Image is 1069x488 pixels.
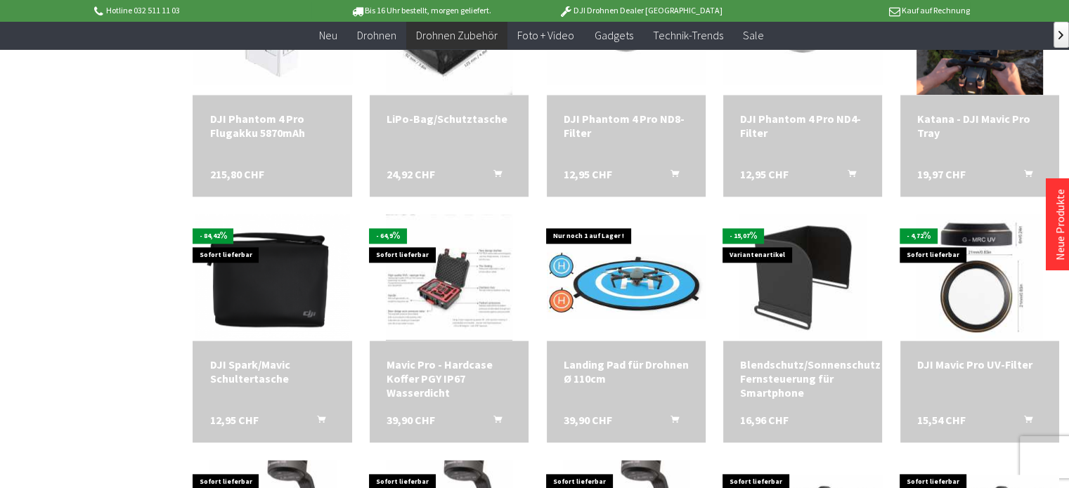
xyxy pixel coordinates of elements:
span: 16,96 CHF [740,413,789,427]
button: In den Warenkorb [1007,167,1041,185]
div: DJI Phantom 4 Pro ND4-Filter [740,112,865,140]
div: Blendschutz/Sonnenschutz Fernsteuerung für Smartphone [740,357,865,400]
a: Sale [732,21,773,50]
a: Foto + Video [507,21,584,50]
div: DJI Phantom 4 Pro Flugakku 5870mAh [209,112,335,140]
p: Kauf auf Rechnung [751,2,970,19]
a: Katana - DJI Mavic Pro Tray 19,97 CHF In den Warenkorb [917,112,1042,140]
button: In den Warenkorb [654,167,687,185]
button: In den Warenkorb [1007,413,1041,431]
a: Gadgets [584,21,642,50]
span: Sale [742,28,763,42]
span: 215,80 CHF [209,167,264,181]
div: DJI Mavic Pro UV-Filter [917,357,1042,371]
span: Technik-Trends [652,28,723,42]
span: Foto + Video [517,28,574,42]
img: DJI Mavic Pro UV-Filter [916,214,1043,341]
a: Mavic Pro - Hardcase Koffer PGY IP67 Wasserdicht 39,90 CHF In den Warenkorb [387,357,512,400]
a: DJI Phantom 4 Pro Flugakku 5870mAh 215,80 CHF [209,112,335,140]
p: Hotline 032 511 11 03 [91,2,311,19]
span: Gadgets [594,28,633,42]
span: 15,54 CHF [917,413,966,427]
img: DJI Spark/Mavic Schultertasche [195,214,349,341]
a: Drohnen Zubehör [406,21,507,50]
span: 12,95 CHF [209,413,258,427]
span: 12,95 CHF [740,167,789,181]
a: DJI Mavic Pro UV-Filter 15,54 CHF In den Warenkorb [917,357,1042,371]
a: Blendschutz/Sonnenschutz Fernsteuerung für Smartphone 16,96 CHF [740,357,865,400]
span: Drohnen [357,28,396,42]
img: Landing Pad für Drohnen Ø 110cm [547,235,706,318]
span: 19,97 CHF [917,167,966,181]
div: DJI Phantom 4 Pro ND8-Filter [564,112,689,140]
span: Drohnen Zubehör [416,28,498,42]
p: Bis 16 Uhr bestellt, morgen geliefert. [311,2,531,19]
a: DJI Phantom 4 Pro ND4-Filter 12,95 CHF In den Warenkorb [740,112,865,140]
button: In den Warenkorb [830,167,864,185]
a: Drohnen [347,21,406,50]
a: Technik-Trends [642,21,732,50]
img: Blendschutz/Sonnenschutz Fernsteuerung für Smartphone [739,214,866,341]
a: Neu [309,21,347,50]
a: LiPo-Bag/Schutztasche 24,92 CHF In den Warenkorb [387,112,512,126]
div: Landing Pad für Drohnen Ø 110cm [564,357,689,385]
div: Katana - DJI Mavic Pro Tray [917,112,1042,140]
span: 24,92 CHF [387,167,435,181]
span: 12,95 CHF [564,167,612,181]
a: Landing Pad für Drohnen Ø 110cm 39,90 CHF In den Warenkorb [564,357,689,385]
span: Neu [319,28,337,42]
img: Mavic Pro - Hardcase Koffer PGY IP67 Wasserdicht [386,214,512,341]
span: 39,90 CHF [564,413,612,427]
p: DJI Drohnen Dealer [GEOGRAPHIC_DATA] [531,2,750,19]
div: Mavic Pro - Hardcase Koffer PGY IP67 Wasserdicht [387,357,512,400]
a: Neue Produkte [1053,189,1067,261]
button: In den Warenkorb [300,413,334,431]
div: DJI Spark/Mavic Schultertasche [209,357,335,385]
span: 39,90 CHF [387,413,435,427]
a: DJI Spark/Mavic Schultertasche 12,95 CHF In den Warenkorb [209,357,335,385]
a: DJI Phantom 4 Pro ND8-Filter 12,95 CHF In den Warenkorb [564,112,689,140]
button: In den Warenkorb [477,413,510,431]
button: In den Warenkorb [654,413,687,431]
div: LiPo-Bag/Schutztasche [387,112,512,126]
button: In den Warenkorb [477,167,510,185]
span:  [1058,31,1063,39]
